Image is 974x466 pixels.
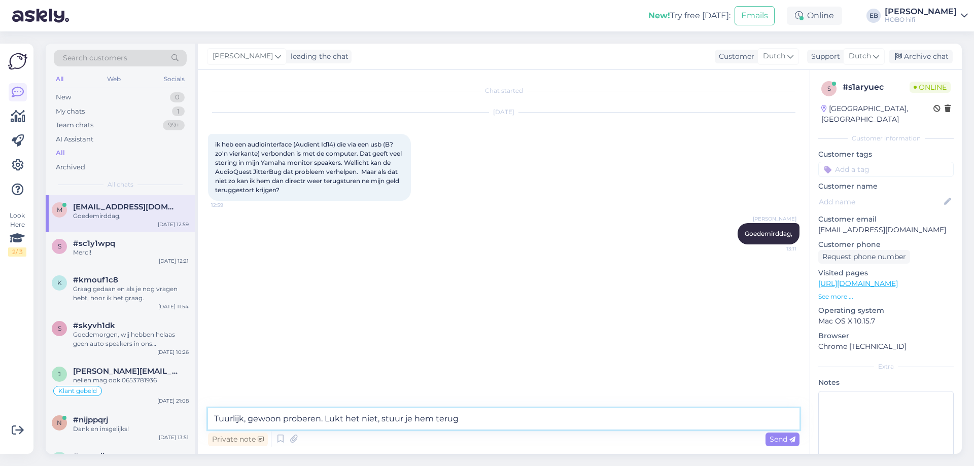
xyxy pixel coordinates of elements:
[818,134,954,143] div: Customer information
[818,377,954,388] p: Notes
[758,245,796,253] span: 13:11
[159,257,189,265] div: [DATE] 12:21
[885,8,957,16] div: [PERSON_NAME]
[648,11,670,20] b: New!
[73,248,189,257] div: Merci!
[818,181,954,192] p: Customer name
[73,202,179,211] span: msanten57@gmail.com
[58,325,61,332] span: s
[885,8,968,24] a: [PERSON_NAME]HOBO hifi
[8,211,26,257] div: Look Here
[287,51,349,62] div: leading the chat
[157,348,189,356] div: [DATE] 10:26
[818,316,954,327] p: Mac OS X 10.15.7
[211,201,249,209] span: 12:59
[108,180,133,189] span: All chats
[818,162,954,177] input: Add a tag
[73,330,189,348] div: Goedemorgen, wij hebben helaas geen auto speakers in ons assortriment.
[73,275,118,284] span: #kmouf1c8
[648,10,730,22] div: Try free [DATE]:
[170,92,185,102] div: 0
[763,51,785,62] span: Dutch
[56,162,85,172] div: Archived
[56,106,85,117] div: My chats
[770,435,795,444] span: Send
[73,415,108,424] span: #nijppqrj
[818,279,898,288] a: [URL][DOMAIN_NAME]
[172,106,185,117] div: 1
[58,242,61,250] span: s
[885,16,957,24] div: HOBO hifi
[8,247,26,257] div: 2 / 3
[215,140,403,194] span: ik heb een audiointerface (Audient Id14) die via een usb (B? zo'n vierkante) verbonden is met de ...
[159,434,189,441] div: [DATE] 13:51
[715,51,754,62] div: Customer
[54,73,65,86] div: All
[818,362,954,371] div: Extra
[157,397,189,405] div: [DATE] 21:08
[56,134,93,145] div: AI Assistant
[753,215,796,223] span: [PERSON_NAME]
[889,50,953,63] div: Archive chat
[158,221,189,228] div: [DATE] 12:59
[745,230,792,237] span: Goedemirddag,
[213,51,273,62] span: [PERSON_NAME]
[843,81,910,93] div: # s1aryuec
[56,120,93,130] div: Team chats
[818,214,954,225] p: Customer email
[807,51,840,62] div: Support
[73,424,189,434] div: Dank en insgelijks!
[208,433,268,446] div: Private note
[105,73,123,86] div: Web
[818,268,954,278] p: Visited pages
[158,303,189,310] div: [DATE] 11:54
[73,211,189,221] div: Goedemirddag,
[56,148,65,158] div: All
[56,92,71,102] div: New
[866,9,881,23] div: EB
[208,86,799,95] div: Chat started
[818,250,910,264] div: Request phone number
[818,149,954,160] p: Customer tags
[73,284,189,303] div: Graag gedaan en als je nog vragen hebt, hoor ik het graag.
[818,225,954,235] p: [EMAIL_ADDRESS][DOMAIN_NAME]
[208,408,799,429] textarea: Tuurlijk, gewoon proberen. Lukt het niet, stuur je hem terug
[73,239,115,248] span: #sc1y1wpq
[818,305,954,316] p: Operating system
[910,82,951,93] span: Online
[827,85,831,92] span: s
[73,376,189,385] div: nellen mag ook 0653781936
[818,341,954,352] p: Chrome [TECHNICAL_ID]
[58,388,97,394] span: Klant gebeld
[57,419,62,426] span: n
[63,53,127,63] span: Search customers
[8,52,27,71] img: Askly Logo
[57,279,62,286] span: k
[208,107,799,117] div: [DATE]
[818,292,954,301] p: See more ...
[57,206,62,213] span: m
[849,51,871,62] span: Dutch
[735,6,775,25] button: Emails
[819,196,942,207] input: Add name
[58,370,61,378] span: j
[821,103,933,125] div: [GEOGRAPHIC_DATA], [GEOGRAPHIC_DATA]
[163,120,185,130] div: 99+
[73,321,115,330] span: #skyvh1dk
[73,452,116,461] span: #esnudhys
[818,239,954,250] p: Customer phone
[73,367,179,376] span: jeroen@jengelen.nl
[787,7,842,25] div: Online
[818,331,954,341] p: Browser
[162,73,187,86] div: Socials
